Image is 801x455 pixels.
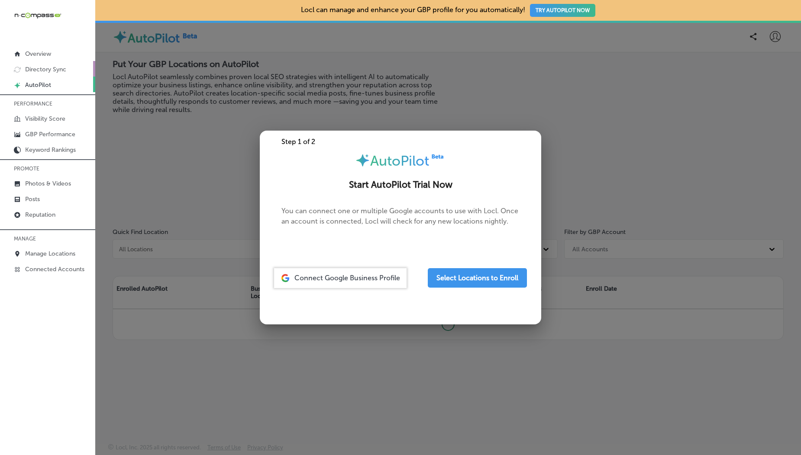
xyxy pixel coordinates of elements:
p: You can connect one or multiple Google accounts to use with Locl. Once an account is connected, L... [281,206,520,240]
button: Select Locations to Enroll [428,268,527,288]
p: Manage Locations [25,250,75,257]
img: autopilot-icon [355,153,370,168]
p: AutoPilot [25,81,51,89]
span: AutoPilot [370,153,429,169]
img: Beta [429,153,446,160]
p: Overview [25,50,51,58]
p: Visibility Score [25,115,65,122]
p: Connected Accounts [25,266,84,273]
p: Keyword Rankings [25,146,76,154]
p: Reputation [25,211,55,218]
p: GBP Performance [25,131,75,138]
h2: Start AutoPilot Trial Now [270,179,531,190]
button: TRY AUTOPILOT NOW [530,4,595,17]
p: Directory Sync [25,66,66,73]
img: 660ab0bf-5cc7-4cb8-ba1c-48b5ae0f18e60NCTV_CLogo_TV_Black_-500x88.png [14,11,61,19]
span: Connect Google Business Profile [294,274,400,282]
p: Photos & Videos [25,180,71,187]
p: Posts [25,195,40,203]
div: Step 1 of 2 [260,138,541,146]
